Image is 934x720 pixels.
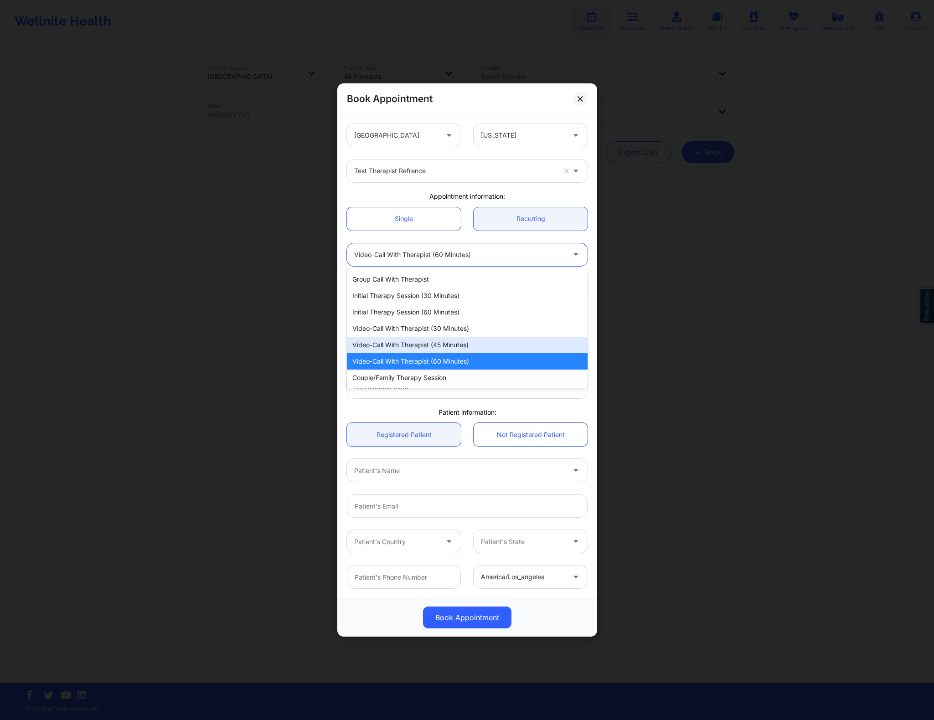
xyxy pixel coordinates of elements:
[347,494,588,518] input: Patient's Email
[481,124,565,147] div: [US_STATE]
[347,207,461,230] a: Single
[341,408,594,417] div: Patient information:
[423,607,511,628] button: Book Appointment
[347,337,588,353] div: Video-Call with Therapist (45 minutes)
[474,207,588,230] a: Recurring
[347,271,588,288] div: Group Call with Therapist
[347,304,588,320] div: Initial Therapy Session (60 minutes)
[347,370,588,386] div: Couple/Family Therapy Session
[474,423,588,446] a: Not Registered Patient
[347,288,588,304] div: Initial Therapy Session (30 minutes)
[347,93,433,105] h2: Book Appointment
[354,124,438,147] div: [GEOGRAPHIC_DATA]
[354,159,556,182] div: test therapist refrence
[347,566,461,589] input: Patient's Phone Number
[341,192,594,201] div: Appointment information:
[347,317,588,325] div: Pick a Day:
[347,365,588,373] div: Available Slots:
[481,566,565,588] div: america/los_angeles
[347,423,461,446] a: Registered Patient
[347,353,588,370] div: Video-Call with Therapist (60 minutes)
[347,320,588,337] div: Video-Call with Therapist (30 minutes)
[354,243,565,266] div: Video-Call with Therapist (60 minutes)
